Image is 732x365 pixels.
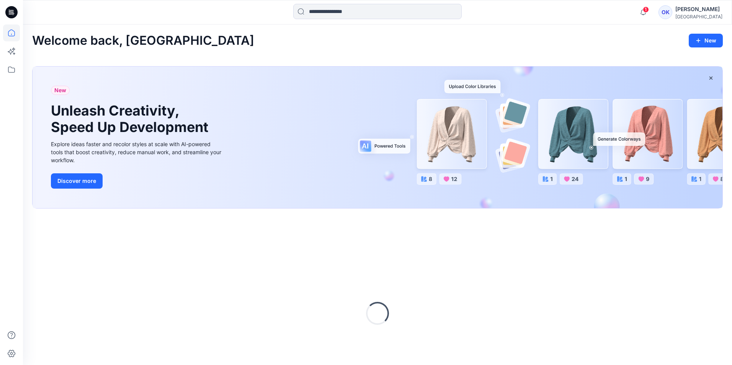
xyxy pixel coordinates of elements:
[643,7,649,13] span: 1
[51,103,212,135] h1: Unleash Creativity, Speed Up Development
[51,173,223,189] a: Discover more
[689,34,723,47] button: New
[675,14,722,20] div: [GEOGRAPHIC_DATA]
[51,140,223,164] div: Explore ideas faster and recolor styles at scale with AI-powered tools that boost creativity, red...
[54,86,66,95] span: New
[32,34,254,48] h2: Welcome back, [GEOGRAPHIC_DATA]
[675,5,722,14] div: [PERSON_NAME]
[658,5,672,19] div: OK
[51,173,103,189] button: Discover more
